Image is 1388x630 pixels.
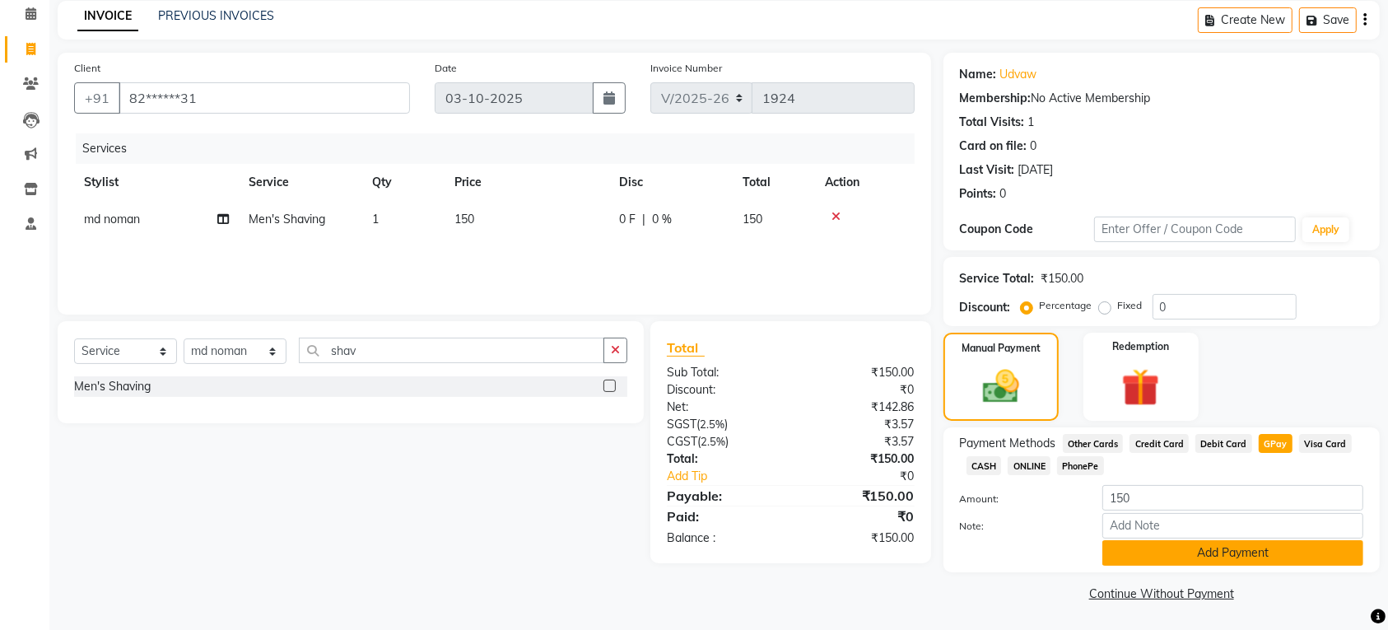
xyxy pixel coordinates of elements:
div: Paid: [654,506,790,526]
div: 1 [1028,114,1035,131]
span: 2.5% [701,435,725,448]
div: ₹150.00 [790,364,926,381]
input: Search by Name/Mobile/Email/Code [119,82,410,114]
span: Payment Methods [960,435,1056,452]
th: Price [445,164,609,201]
label: Invoice Number [650,61,722,76]
th: Stylist [74,164,239,201]
button: Save [1299,7,1357,33]
div: [DATE] [1018,161,1054,179]
div: No Active Membership [960,90,1363,107]
th: Service [239,164,362,201]
div: Card on file: [960,138,1027,155]
span: md noman [84,212,140,226]
label: Note: [948,519,1090,534]
span: 0 F [619,211,636,228]
span: 2.5% [700,418,724,431]
div: Last Visit: [960,161,1015,179]
div: ₹3.57 [790,433,926,450]
label: Amount: [948,492,1090,506]
div: ₹142.86 [790,399,926,416]
th: Total [733,164,815,201]
span: GPay [1259,434,1293,453]
input: Enter Offer / Coupon Code [1094,217,1296,242]
span: Total [667,339,705,357]
label: Date [435,61,457,76]
span: SGST [667,417,696,432]
th: Qty [362,164,445,201]
label: Manual Payment [962,341,1041,356]
div: Payable: [654,486,790,506]
a: Continue Without Payment [947,586,1376,603]
a: INVOICE [77,2,138,31]
span: Men's Shaving [249,212,325,226]
span: PhonePe [1057,456,1104,475]
div: Men's Shaving [74,378,151,395]
span: Debit Card [1195,434,1252,453]
span: 1 [372,212,379,226]
div: 0 [1031,138,1037,155]
div: Total Visits: [960,114,1025,131]
div: Sub Total: [654,364,790,381]
div: Net: [654,399,790,416]
div: Name: [960,66,997,83]
div: ₹3.57 [790,416,926,433]
button: +91 [74,82,120,114]
input: Search or Scan [299,338,604,363]
span: 150 [454,212,474,226]
a: PREVIOUS INVOICES [158,8,274,23]
span: 0 % [652,211,672,228]
div: Coupon Code [960,221,1094,238]
span: CGST [667,434,697,449]
label: Client [74,61,100,76]
th: Action [815,164,915,201]
span: Other Cards [1063,434,1124,453]
button: Create New [1198,7,1293,33]
div: ₹0 [790,381,926,399]
label: Fixed [1118,298,1143,313]
span: ONLINE [1008,456,1050,475]
input: Amount [1102,485,1363,511]
div: Membership: [960,90,1032,107]
div: Services [76,133,927,164]
label: Redemption [1112,339,1169,354]
span: CASH [966,456,1002,475]
label: Percentage [1040,298,1092,313]
span: | [642,211,645,228]
span: Visa Card [1299,434,1352,453]
div: ₹150.00 [790,486,926,506]
th: Disc [609,164,733,201]
input: Add Note [1102,513,1363,539]
div: ₹0 [813,468,927,485]
a: Udvaw [1000,66,1037,83]
div: 0 [1000,185,1007,203]
div: ( ) [654,416,790,433]
div: Service Total: [960,270,1035,287]
div: Total: [654,450,790,468]
div: ₹150.00 [790,530,926,547]
img: _gift.svg [1110,364,1171,411]
div: ( ) [654,433,790,450]
img: _cash.svg [971,366,1031,408]
div: ₹150.00 [1041,270,1084,287]
a: Add Tip [654,468,813,485]
div: Discount: [654,381,790,399]
span: 150 [743,212,762,226]
div: ₹0 [790,506,926,526]
button: Apply [1302,217,1349,242]
div: Balance : [654,530,790,547]
div: Points: [960,185,997,203]
div: ₹150.00 [790,450,926,468]
div: Discount: [960,299,1011,316]
button: Add Payment [1102,540,1363,566]
span: Credit Card [1129,434,1189,453]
